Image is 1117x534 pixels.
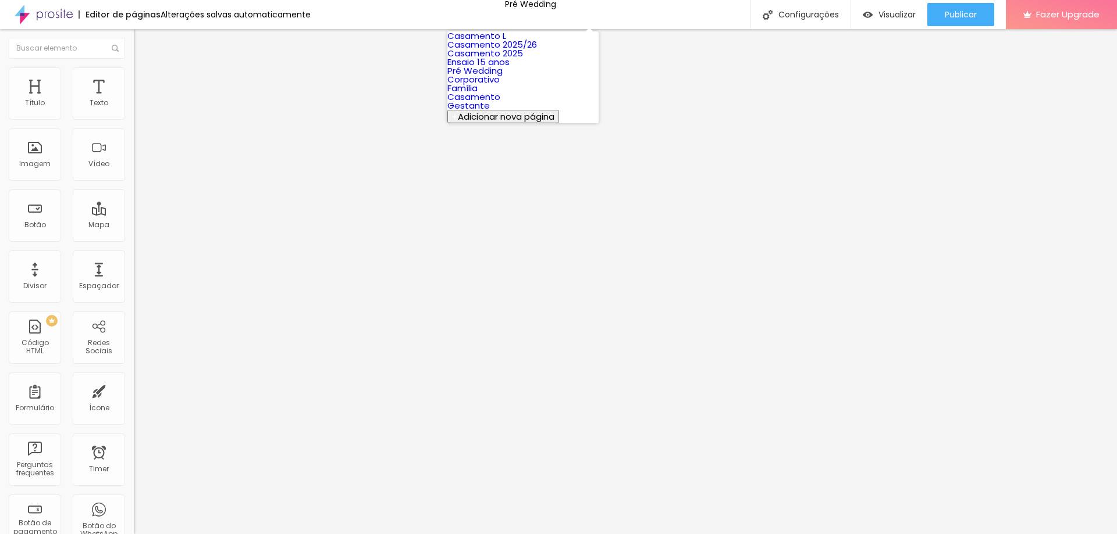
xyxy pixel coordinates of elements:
a: Casamento 2025/26 [447,38,537,51]
div: Título [25,99,45,107]
div: Redes Sociais [76,339,122,356]
div: Botão [24,221,46,229]
span: Publicar [945,10,977,19]
div: Editor de páginas [79,10,161,19]
a: Casamento [447,91,500,103]
a: Gestante [447,99,490,112]
iframe: Editor [134,29,1117,534]
a: Ensaio 15 anos [447,56,510,68]
img: Icone [112,45,119,52]
div: Código HTML [12,339,58,356]
div: Mapa [88,221,109,229]
div: Vídeo [88,160,109,168]
a: Pré Wedding [447,64,503,77]
span: Visualizar [878,10,916,19]
div: Formulário [16,404,54,412]
div: Imagem [19,160,51,168]
div: Perguntas frequentes [12,461,58,478]
a: Casamento L [447,30,506,42]
input: Buscar elemento [9,38,125,59]
button: Visualizar [851,3,927,26]
img: Icone [763,10,773,20]
span: Fazer Upgrade [1036,9,1100,19]
div: Espaçador [79,282,119,290]
div: Texto [90,99,108,107]
a: Casamento 2025 [447,47,523,59]
div: Divisor [23,282,47,290]
div: Ícone [89,404,109,412]
a: Família [447,82,478,94]
div: Alterações salvas automaticamente [161,10,311,19]
button: Publicar [927,3,994,26]
button: Adicionar nova página [447,110,559,123]
a: Corporativo [447,73,500,85]
span: Adicionar nova página [458,110,554,123]
img: view-1.svg [863,10,873,20]
div: Timer [89,465,109,473]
